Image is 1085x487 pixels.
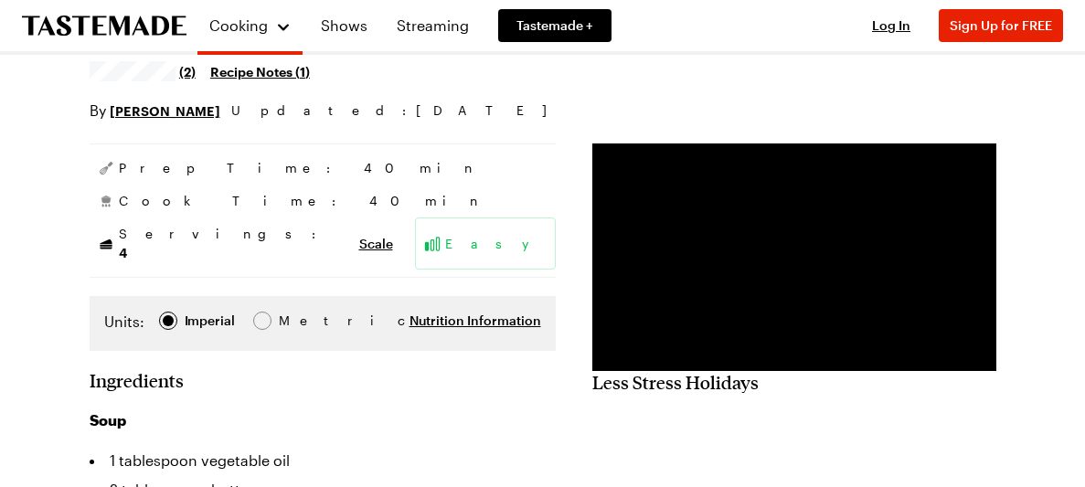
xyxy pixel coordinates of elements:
button: Nutrition Information [410,312,541,330]
div: Metric [279,311,317,331]
label: Units: [104,311,144,333]
span: Prep Time: 40 min [119,159,479,177]
button: Sign Up for FREE [939,9,1063,42]
button: Log In [855,16,928,35]
li: 1 tablespoon vegetable oil [90,446,556,475]
h3: Soup [90,409,556,431]
a: To Tastemade Home Page [22,16,186,37]
span: Tastemade + [516,16,593,35]
div: Imperial [185,311,235,331]
button: Cooking [208,7,292,44]
button: Scale [359,235,393,253]
a: Tastemade + [498,9,612,42]
span: Updated : [DATE] [231,101,565,121]
a: Recipe Notes (1) [210,61,310,81]
a: 4.5/5 stars from 2 reviews [90,64,196,79]
video-js: Video Player [592,143,996,371]
span: 4 [119,243,127,260]
span: Cook Time: 40 min [119,192,484,210]
span: (2) [179,62,196,80]
a: [PERSON_NAME] [110,101,220,121]
span: Imperial [185,311,237,331]
span: Easy [445,235,548,253]
span: Log In [872,17,910,33]
span: Cooking [209,16,268,34]
span: Servings: [119,225,350,262]
h2: Less Stress Holidays [592,371,996,393]
span: Sign Up for FREE [950,17,1052,33]
span: Metric [279,311,319,331]
div: Imperial Metric [104,311,317,336]
p: By [90,100,220,122]
h2: Ingredients [90,369,184,391]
